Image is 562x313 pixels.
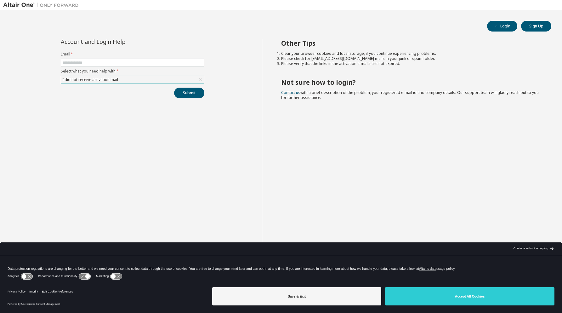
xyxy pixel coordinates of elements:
button: Login [487,21,517,32]
li: Please check for [EMAIL_ADDRESS][DOMAIN_NAME] mails in your junk or spam folder. [281,56,540,61]
h2: Other Tips [281,39,540,47]
li: Clear your browser cookies and local storage, if you continue experiencing problems. [281,51,540,56]
li: Please verify that the links in the activation e-mails are not expired. [281,61,540,66]
div: Account and Login Help [61,39,176,44]
div: I did not receive activation mail [61,76,119,83]
button: Submit [174,88,204,98]
h2: Not sure how to login? [281,78,540,86]
span: with a brief description of the problem, your registered e-mail id and company details. Our suppo... [281,90,539,100]
a: Contact us [281,90,300,95]
label: Email [61,52,204,57]
button: Sign Up [521,21,551,32]
img: Altair One [3,2,82,8]
label: Select what you need help with [61,69,204,74]
div: I did not receive activation mail [61,76,204,84]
